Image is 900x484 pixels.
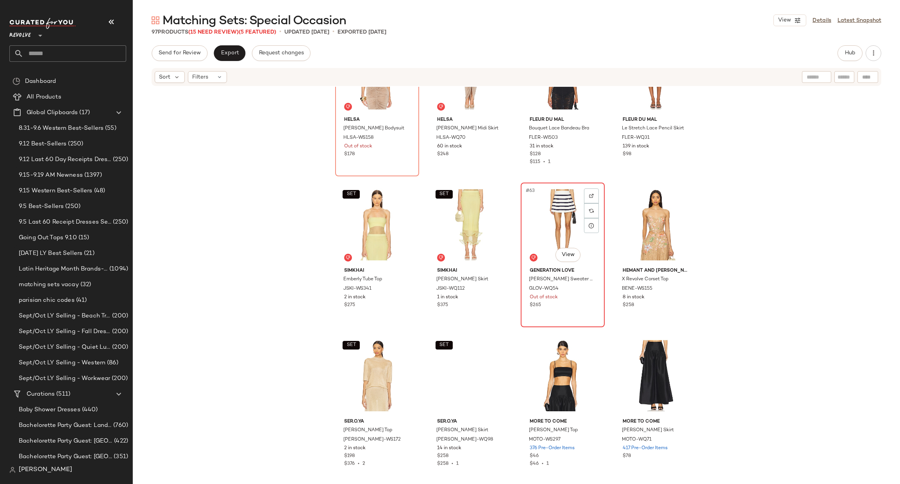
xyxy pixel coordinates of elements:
[220,50,239,56] span: Export
[539,461,546,466] span: •
[338,336,416,415] img: SERR-WS172_V1.jpg
[152,29,158,35] span: 97
[346,104,350,109] img: svg%3e
[344,117,410,124] span: Helsa
[344,294,366,301] span: 2 in stock
[561,252,575,258] span: View
[530,418,596,425] span: MORE TO COME
[529,134,558,142] span: FLER-WI503
[555,248,580,262] button: View
[623,302,634,309] span: $258
[523,336,602,415] img: MOTO-WS297_V1.jpg
[523,185,602,264] img: GLOV-WQ54_V1.jpg
[279,27,281,37] span: •
[530,445,575,452] span: 376 Pre-Order Items
[540,160,548,165] span: •
[778,17,791,23] span: View
[83,171,102,180] span: (1397)
[437,294,458,301] span: 1 in stock
[64,202,80,211] span: (250)
[436,285,465,292] span: JSKI-WQ112
[343,125,404,132] span: [PERSON_NAME] Bodysuit
[622,276,668,283] span: X Revolve Corset Top
[344,143,372,150] span: Out of stock
[9,27,31,41] span: Revolve
[436,190,453,199] button: SET
[27,108,78,117] span: Global Clipboards
[344,302,355,309] span: $275
[112,452,128,461] span: (351)
[530,143,554,150] span: 31 in stock
[437,453,448,460] span: $258
[530,160,540,165] span: $115
[437,418,503,425] span: SER.O.YA
[19,124,104,133] span: 8.31-9.6 Western Best-Sellers
[79,280,91,289] span: (32)
[19,296,75,305] span: parisian chic codes
[622,125,684,132] span: Le Stretch Lace Pencil Skirt
[252,45,311,61] button: Request changes
[530,453,539,460] span: $46
[436,125,498,132] span: [PERSON_NAME] Midi Skirt
[19,140,66,149] span: 9.12 Best-Sellers
[19,312,111,321] span: Sept/Oct LY Selling - Beach Trip
[332,27,334,37] span: •
[436,427,488,434] span: [PERSON_NAME] Skirt
[529,427,578,434] span: [PERSON_NAME] Top
[343,427,392,434] span: [PERSON_NAME] Top
[19,280,79,289] span: matching sets vacay
[616,185,695,264] img: BENE-WS155_V1.jpg
[19,452,112,461] span: Bachelorette Party Guest: [GEOGRAPHIC_DATA]
[158,50,201,56] span: Send for Review
[623,445,668,452] span: 417 Pre-Order Items
[105,359,118,367] span: (86)
[192,73,208,81] span: Filters
[159,73,170,81] span: Sort
[19,437,112,446] span: Bachelorette Party Guest: [GEOGRAPHIC_DATA]
[439,104,443,109] img: svg%3e
[239,29,276,35] span: (5 Featured)
[19,249,82,258] span: [DATE] LY Best Sellers
[530,151,541,158] span: $128
[9,467,16,473] img: svg%3e
[346,342,356,348] span: SET
[589,208,594,213] img: svg%3e
[19,465,72,475] span: [PERSON_NAME]
[188,29,239,35] span: (15 Need Review)
[437,117,503,124] span: Helsa
[546,461,549,466] span: 1
[259,50,304,56] span: Request changes
[214,45,245,61] button: Export
[437,461,448,466] span: $258
[529,436,561,443] span: MOTO-WS297
[623,151,631,158] span: $98
[437,151,448,158] span: $248
[112,437,128,446] span: (422)
[344,453,355,460] span: $198
[346,192,356,197] span: SET
[530,117,596,124] span: fleur du mal
[773,14,806,26] button: View
[529,285,559,292] span: GLOV-WQ54
[152,16,159,24] img: svg%3e
[344,418,410,425] span: SER.O.YA
[55,390,70,399] span: (511)
[623,267,689,274] span: HEMANT AND [PERSON_NAME]
[19,405,80,414] span: Baby Shower Dresses
[111,155,128,164] span: (250)
[19,233,77,242] span: Going Out Tops 9.10
[439,342,449,348] span: SET
[355,461,362,466] span: •
[812,16,831,25] a: Details
[530,461,539,466] span: $46
[439,192,449,197] span: SET
[111,327,128,336] span: (200)
[623,418,689,425] span: MORE TO COME
[343,190,360,199] button: SET
[344,461,355,466] span: $376
[27,93,61,102] span: All Products
[437,267,503,274] span: SIMKHAI
[344,151,355,158] span: $178
[431,185,509,264] img: JSKI-WQ112_V1.jpg
[111,218,128,227] span: (250)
